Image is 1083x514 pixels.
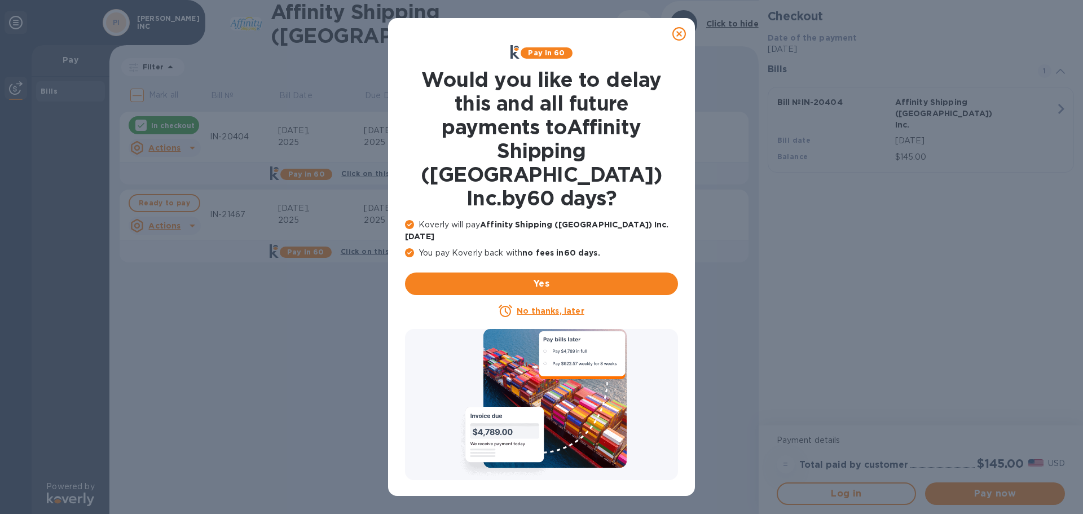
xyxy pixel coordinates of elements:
[405,68,678,210] h1: Would you like to delay this and all future payments to Affinity Shipping ([GEOGRAPHIC_DATA]) Inc...
[405,247,678,259] p: You pay Koverly back with
[528,49,565,57] b: Pay in 60
[405,219,678,243] p: Koverly will pay
[522,248,600,257] b: no fees in 60 days .
[405,220,669,241] b: Affinity Shipping ([GEOGRAPHIC_DATA]) Inc. [DATE]
[517,306,584,315] u: No thanks, later
[414,277,669,291] span: Yes
[405,273,678,295] button: Yes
